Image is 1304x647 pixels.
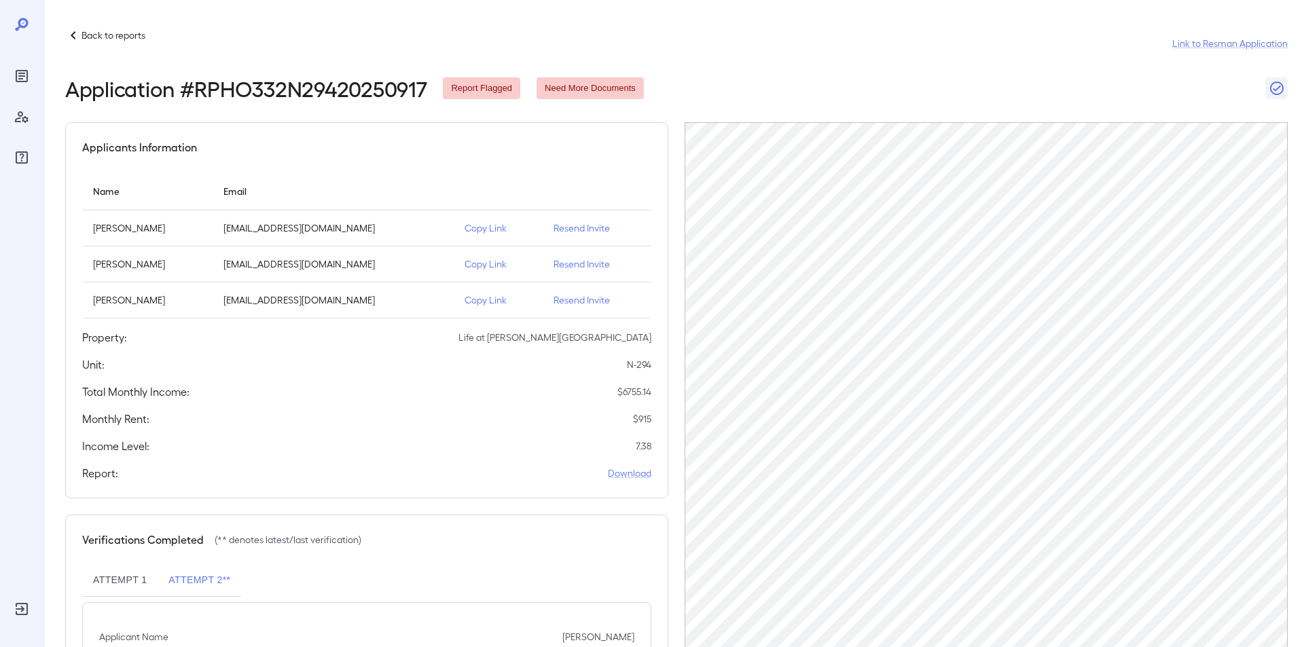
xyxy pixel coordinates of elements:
p: [PERSON_NAME] [93,257,202,271]
h5: Monthly Rent: [82,411,149,427]
p: Resend Invite [554,293,640,307]
span: Report Flagged [443,82,520,95]
p: Copy Link [465,221,532,235]
th: Name [82,172,213,210]
p: [EMAIL_ADDRESS][DOMAIN_NAME] [223,257,443,271]
h2: Application # RPHO332N29420250917 [65,76,427,100]
button: Attempt 1 [82,564,158,597]
p: [EMAIL_ADDRESS][DOMAIN_NAME] [223,221,443,235]
p: $ 915 [633,412,651,426]
button: Attempt 2** [158,564,241,597]
p: Copy Link [465,257,532,271]
p: 7.38 [636,439,651,453]
p: Life at [PERSON_NAME][GEOGRAPHIC_DATA] [458,331,651,344]
a: Link to Resman Application [1172,37,1288,50]
div: Log Out [11,598,33,620]
p: Applicant Name [99,630,168,644]
div: Reports [11,65,33,87]
p: [EMAIL_ADDRESS][DOMAIN_NAME] [223,293,443,307]
p: [PERSON_NAME] [93,221,202,235]
a: Download [608,466,651,480]
span: Need More Documents [537,82,644,95]
p: Back to reports [81,29,145,42]
h5: Verifications Completed [82,532,204,548]
p: Copy Link [465,293,532,307]
table: simple table [82,172,651,318]
button: Close Report [1266,77,1288,99]
h5: Applicants Information [82,139,197,155]
th: Email [213,172,454,210]
h5: Total Monthly Income: [82,384,189,400]
div: Manage Users [11,106,33,128]
div: FAQ [11,147,33,168]
h5: Unit: [82,356,105,373]
p: (** denotes latest/last verification) [215,533,361,547]
p: [PERSON_NAME] [562,630,634,644]
p: Resend Invite [554,257,640,271]
h5: Income Level: [82,438,149,454]
p: $ 6755.14 [617,385,651,399]
h5: Property: [82,329,127,346]
p: [PERSON_NAME] [93,293,202,307]
p: Resend Invite [554,221,640,235]
h5: Report: [82,465,118,481]
p: N-294 [627,358,651,371]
